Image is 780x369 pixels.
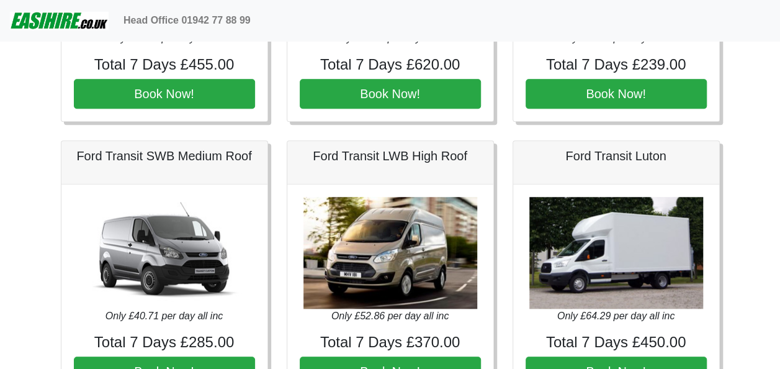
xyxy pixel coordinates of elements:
i: Only £64.29 per day all inc [557,311,675,321]
img: easihire_logo_small.png [10,8,109,33]
img: Ford Transit Luton [529,197,703,309]
button: Book Now! [526,79,707,109]
h5: Ford Transit Luton [526,148,707,163]
i: Only £40.71 per day all inc [105,311,223,321]
h5: Ford Transit SWB Medium Roof [74,148,255,163]
h4: Total 7 Days £285.00 [74,334,255,352]
h5: Ford Transit LWB High Roof [300,148,481,163]
img: Ford Transit SWB Medium Roof [78,197,251,309]
h4: Total 7 Days £450.00 [526,334,707,352]
h4: Total 7 Days £455.00 [74,56,255,74]
b: Head Office 01942 77 88 99 [123,15,251,25]
img: Ford Transit LWB High Roof [303,197,477,309]
a: Head Office 01942 77 88 99 [119,8,256,33]
button: Book Now! [74,79,255,109]
h4: Total 7 Days £239.00 [526,56,707,74]
h4: Total 7 Days £620.00 [300,56,481,74]
i: Only £52.86 per day all inc [331,311,449,321]
h4: Total 7 Days £370.00 [300,334,481,352]
button: Book Now! [300,79,481,109]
